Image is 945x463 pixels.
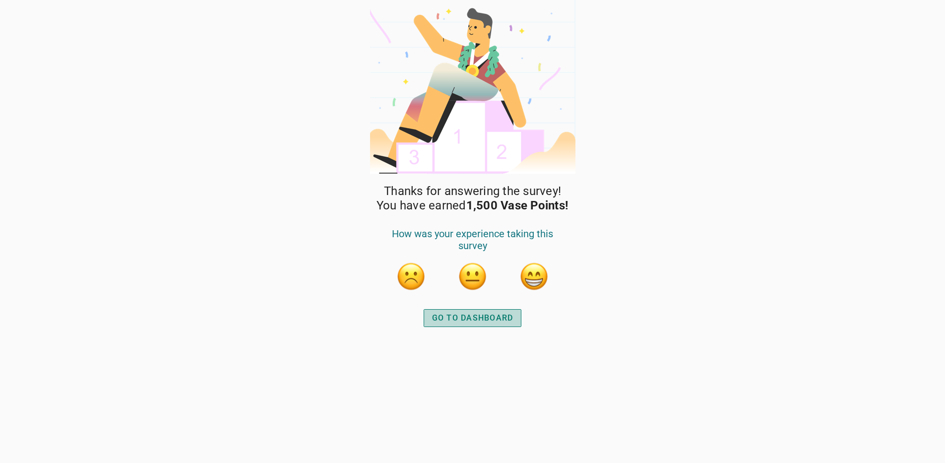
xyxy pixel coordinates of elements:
[424,309,522,327] button: GO TO DASHBOARD
[384,184,561,198] span: Thanks for answering the survey!
[432,312,513,324] div: GO TO DASHBOARD
[466,198,569,212] strong: 1,500 Vase Points!
[380,228,565,262] div: How was your experience taking this survey
[377,198,568,213] span: You have earned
